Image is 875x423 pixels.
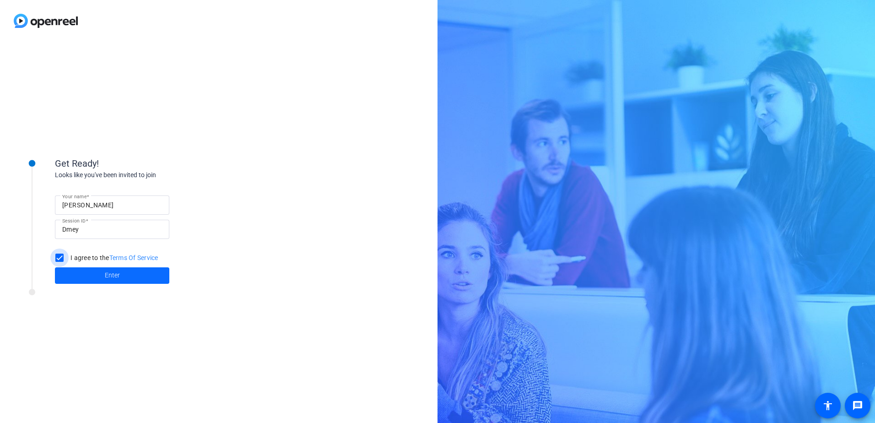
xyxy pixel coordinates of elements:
[822,400,833,411] mat-icon: accessibility
[62,218,86,223] mat-label: Session ID
[55,267,169,284] button: Enter
[109,254,158,261] a: Terms Of Service
[55,170,238,180] div: Looks like you've been invited to join
[105,271,120,280] span: Enter
[55,157,238,170] div: Get Ready!
[852,400,863,411] mat-icon: message
[69,253,158,262] label: I agree to the
[62,194,86,199] mat-label: Your name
